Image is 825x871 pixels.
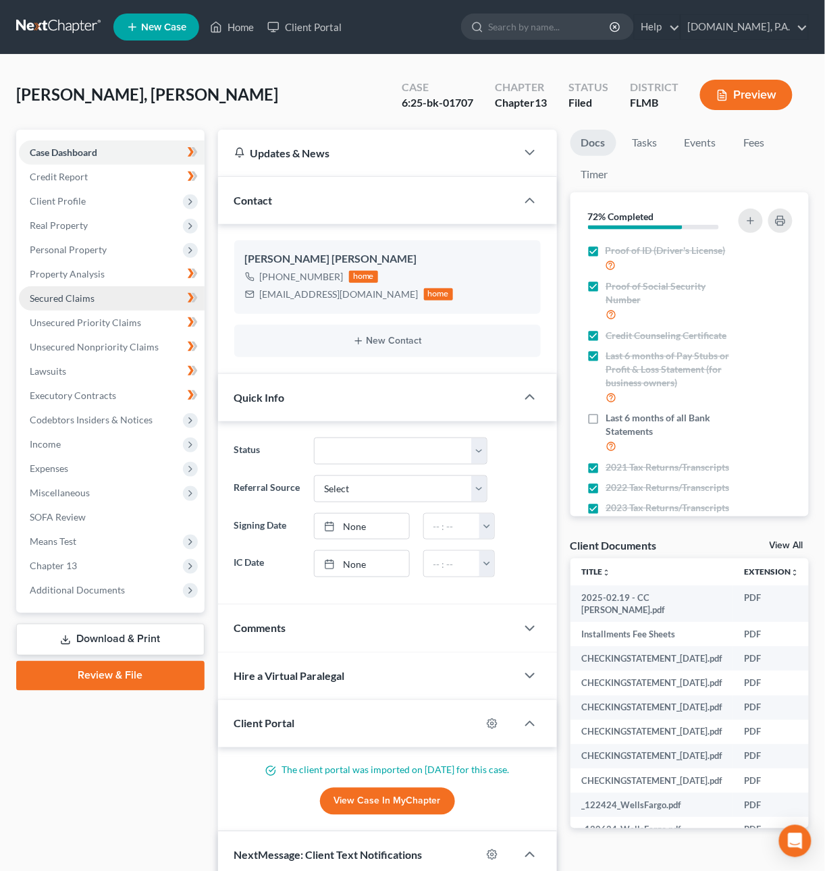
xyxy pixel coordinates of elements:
[570,585,733,623] td: 2025-02.19 - CC [PERSON_NAME].pdf
[488,14,612,39] input: Search by name...
[30,341,159,352] span: Unsecured Nonpriority Claims
[424,551,481,577] input: -- : --
[606,244,726,257] span: Proof of ID (Driver's License)
[606,349,738,390] span: Last 6 months of Pay Stubs or Profit & Loss Statement (for business owners)
[30,219,88,231] span: Real Property
[770,541,803,550] a: View All
[733,646,809,670] td: PDF
[30,390,116,401] span: Executory Contracts
[606,329,726,342] span: Credit Counseling Certificate
[228,550,308,577] label: IC Date
[495,80,547,95] div: Chapter
[30,584,125,596] span: Additional Documents
[733,130,776,156] a: Fees
[234,849,423,862] span: NextMessage: Client Text Notifications
[30,147,97,158] span: Case Dashboard
[30,487,90,498] span: Miscellaneous
[19,359,205,384] a: Lawsuits
[30,463,68,474] span: Expenses
[570,646,733,670] td: CHECKINGSTATEMENT_[DATE].pdf
[19,311,205,335] a: Unsecured Priority Claims
[570,670,733,695] td: CHECKINGSTATEMENT_[DATE].pdf
[568,80,608,95] div: Status
[733,744,809,768] td: PDF
[203,15,261,39] a: Home
[141,22,186,32] span: New Case
[19,335,205,359] a: Unsecured Nonpriority Claims
[733,793,809,817] td: PDF
[315,551,408,577] a: None
[234,194,273,207] span: Contact
[30,535,76,547] span: Means Test
[630,80,678,95] div: District
[228,475,308,502] label: Referral Source
[495,95,547,111] div: Chapter
[570,768,733,793] td: CHECKINGSTATEMENT_[DATE].pdf
[260,288,419,301] div: [EMAIL_ADDRESS][DOMAIN_NAME]
[630,95,678,111] div: FLMB
[581,566,610,577] a: Titleunfold_more
[602,569,610,577] i: unfold_more
[30,317,141,328] span: Unsecured Priority Claims
[622,130,668,156] a: Tasks
[19,384,205,408] a: Executory Contracts
[733,622,809,646] td: PDF
[320,788,455,815] a: View Case in MyChapter
[261,15,348,39] a: Client Portal
[635,15,680,39] a: Help
[568,95,608,111] div: Filed
[570,817,733,841] td: _120624_WellsFargo.pdf
[424,288,454,300] div: home
[733,670,809,695] td: PDF
[349,271,379,283] div: home
[733,585,809,623] td: PDF
[570,744,733,768] td: CHECKINGSTATEMENT_[DATE].pdf
[234,670,345,683] span: Hire a Virtual Paralegal
[19,505,205,529] a: SOFA Review
[234,764,541,777] p: The client portal was imported on [DATE] for this case.
[700,80,793,110] button: Preview
[606,501,729,514] span: 2023 Tax Returns/Transcripts
[424,514,481,539] input: -- : --
[245,251,530,267] div: [PERSON_NAME] [PERSON_NAME]
[19,262,205,286] a: Property Analysis
[16,84,278,104] span: [PERSON_NAME], [PERSON_NAME]
[30,414,153,425] span: Codebtors Insiders & Notices
[779,825,811,857] div: Open Intercom Messenger
[681,15,808,39] a: [DOMAIN_NAME], P.A.
[19,140,205,165] a: Case Dashboard
[30,292,95,304] span: Secured Claims
[535,96,547,109] span: 13
[570,622,733,646] td: Installments Fee Sheets
[606,460,729,474] span: 2021 Tax Returns/Transcripts
[744,566,799,577] a: Extensionunfold_more
[791,569,799,577] i: unfold_more
[733,817,809,841] td: PDF
[733,695,809,720] td: PDF
[733,720,809,744] td: PDF
[570,695,733,720] td: CHECKINGSTATEMENT_[DATE].pdf
[228,438,308,465] label: Status
[234,391,285,404] span: Quick Info
[606,481,729,494] span: 2022 Tax Returns/Transcripts
[674,130,727,156] a: Events
[606,280,738,307] span: Proof of Social Security Number
[234,146,500,160] div: Updates & News
[402,80,473,95] div: Case
[30,244,107,255] span: Personal Property
[30,171,88,182] span: Credit Report
[402,95,473,111] div: 6:25-bk-01707
[30,268,105,280] span: Property Analysis
[16,624,205,656] a: Download & Print
[245,336,530,346] button: New Contact
[234,622,286,635] span: Comments
[16,661,205,691] a: Review & File
[30,511,86,523] span: SOFA Review
[606,411,738,438] span: Last 6 months of all Bank Statements
[30,365,66,377] span: Lawsuits
[30,195,86,207] span: Client Profile
[260,270,344,284] div: [PHONE_NUMBER]
[228,513,308,540] label: Signing Date
[570,161,619,188] a: Timer
[570,793,733,817] td: _122424_WellsFargo.pdf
